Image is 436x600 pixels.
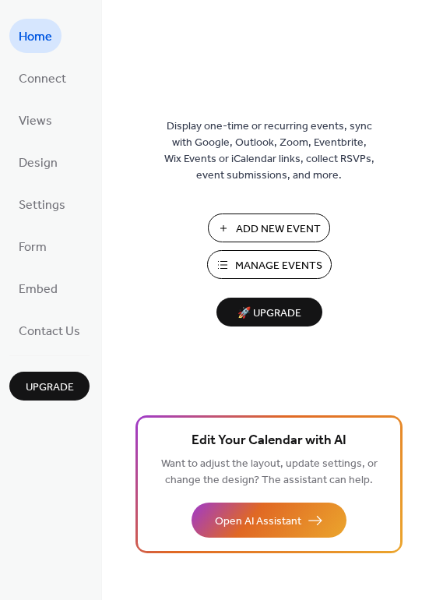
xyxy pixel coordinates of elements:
span: Upgrade [26,379,74,396]
span: Display one-time or recurring events, sync with Google, Outlook, Zoom, Eventbrite, Wix Events or ... [164,118,374,184]
a: Form [9,229,56,263]
span: Manage Events [235,258,322,274]
button: Upgrade [9,372,90,401]
span: Settings [19,193,65,218]
span: Edit Your Calendar with AI [192,430,346,452]
button: Add New Event [208,214,330,242]
a: Embed [9,271,67,305]
span: Form [19,235,47,260]
span: Home [19,25,52,50]
a: Connect [9,61,76,95]
span: Contact Us [19,319,80,344]
span: Design [19,151,58,176]
span: Embed [19,277,58,302]
span: Open AI Assistant [215,514,301,530]
a: Views [9,103,62,137]
a: Contact Us [9,313,90,348]
span: Connect [19,67,66,92]
span: 🚀 Upgrade [226,303,313,324]
button: Open AI Assistant [192,503,346,538]
a: Home [9,19,62,53]
span: Views [19,109,52,134]
span: Add New Event [236,221,321,238]
a: Design [9,145,67,179]
button: Manage Events [207,250,332,279]
a: Settings [9,187,75,221]
button: 🚀 Upgrade [216,298,322,326]
span: Want to adjust the layout, update settings, or change the design? The assistant can help. [161,454,378,491]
